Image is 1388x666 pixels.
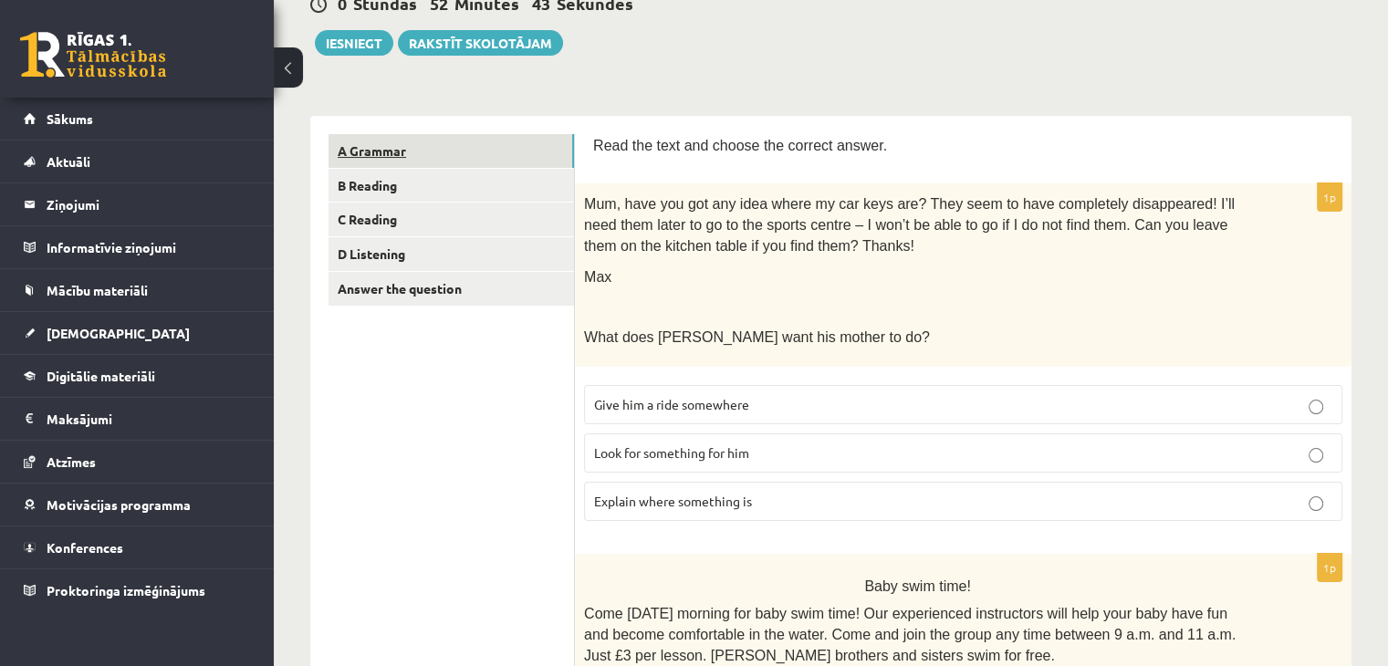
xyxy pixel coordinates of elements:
[24,98,251,140] a: Sākums
[584,329,930,345] span: What does [PERSON_NAME] want his mother to do?
[584,269,611,285] span: Max
[47,183,251,225] legend: Ziņojumi
[47,582,205,598] span: Proktoringa izmēģinājums
[24,526,251,568] a: Konferences
[47,226,251,268] legend: Informatīvie ziņojumi
[24,140,251,182] a: Aktuāli
[329,203,574,236] a: C Reading
[1309,400,1323,414] input: Give him a ride somewhere
[24,441,251,483] a: Atzīmes
[47,282,148,298] span: Mācību materiāli
[594,396,749,412] span: Give him a ride somewhere
[24,484,251,526] a: Motivācijas programma
[24,355,251,397] a: Digitālie materiāli
[1309,496,1323,511] input: Explain where something is
[594,444,749,461] span: Look for something for him
[329,169,574,203] a: B Reading
[20,32,166,78] a: Rīgas 1. Tālmācības vidusskola
[594,493,752,509] span: Explain where something is
[24,569,251,611] a: Proktoringa izmēģinājums
[47,153,90,170] span: Aktuāli
[24,312,251,354] a: [DEMOGRAPHIC_DATA]
[584,196,1235,253] span: Mum, have you got any idea where my car keys are? They seem to have completely disappeared! I’ll ...
[47,325,190,341] span: [DEMOGRAPHIC_DATA]
[1317,553,1342,582] p: 1p
[24,269,251,311] a: Mācību materiāli
[1317,182,1342,212] p: 1p
[329,134,574,168] a: A Grammar
[47,453,96,470] span: Atzīmes
[47,496,191,513] span: Motivācijas programma
[47,368,155,384] span: Digitālie materiāli
[47,539,123,556] span: Konferences
[584,606,1236,664] span: Come [DATE] morning for baby swim time! Our experienced instructors will help your baby have fun ...
[1309,448,1323,463] input: Look for something for him
[47,110,93,127] span: Sākums
[24,183,251,225] a: Ziņojumi
[329,272,574,306] a: Answer the question
[398,30,563,56] a: Rakstīt skolotājam
[315,30,393,56] button: Iesniegt
[24,398,251,440] a: Maksājumi
[864,578,970,594] span: Baby swim time!
[24,226,251,268] a: Informatīvie ziņojumi
[593,138,887,153] span: Read the text and choose the correct answer.
[329,237,574,271] a: D Listening
[47,398,251,440] legend: Maksājumi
